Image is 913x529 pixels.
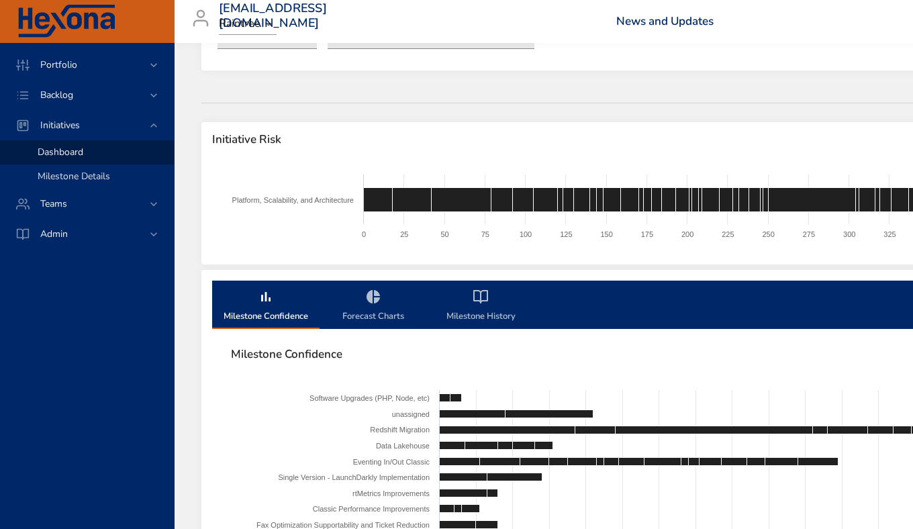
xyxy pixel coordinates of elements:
[328,289,419,324] span: Forecast Charts
[313,505,430,513] text: Classic Performance Improvements
[220,289,311,324] span: Milestone Confidence
[392,410,430,418] text: unassigned
[353,458,430,466] text: Eventing In/Out Classic
[352,489,430,497] text: rtMetrics Improvements
[232,196,354,204] text: Platform, Scalability, and Architecture
[38,170,110,183] span: Milestone Details
[883,230,896,238] text: 325
[278,473,430,481] text: Single Version - LaunchDarkly Implementation
[440,230,448,238] text: 50
[309,394,430,402] text: Software Upgrades (PHP, Node, etc)
[803,230,815,238] text: 275
[370,426,430,434] text: Redshift Migration
[362,230,366,238] text: 0
[400,230,408,238] text: 25
[219,13,277,35] div: Raintree
[30,228,79,240] span: Admin
[600,230,612,238] text: 150
[843,230,855,238] text: 300
[256,521,430,529] text: Fax Optimization Supportability and Ticket Reduction
[219,1,327,30] h3: [EMAIL_ADDRESS][DOMAIN_NAME]
[38,146,83,158] span: Dashboard
[681,230,693,238] text: 200
[30,58,88,71] span: Portfolio
[376,442,430,450] text: Data Lakehouse
[722,230,734,238] text: 225
[762,230,774,238] text: 250
[641,230,653,238] text: 175
[16,5,117,38] img: Hexona
[30,119,91,132] span: Initiatives
[481,230,489,238] text: 75
[30,89,84,101] span: Backlog
[435,289,526,324] span: Milestone History
[520,230,532,238] text: 100
[616,13,714,29] a: News and Updates
[30,197,78,210] span: Teams
[560,230,572,238] text: 125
